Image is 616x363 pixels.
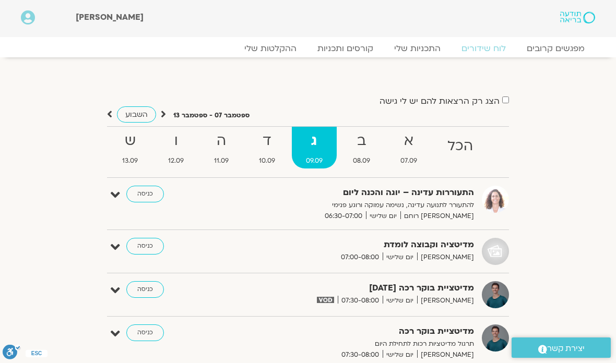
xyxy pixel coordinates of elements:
[386,129,431,153] strong: א
[366,211,400,222] span: יום שלישי
[250,186,474,200] strong: התעוררות עדינה – יוגה והכנה ליום
[245,129,289,153] strong: ד
[383,295,417,306] span: יום שלישי
[547,342,585,356] span: יצירת קשר
[386,127,431,168] a: א07.09
[234,43,307,54] a: ההקלטות שלי
[307,43,384,54] a: קורסים ותכניות
[516,43,595,54] a: מפגשים קרובים
[384,43,451,54] a: התכניות שלי
[433,127,487,168] a: הכל
[292,129,337,153] strong: ג
[337,252,383,263] span: 07:00-08:00
[126,186,164,202] a: כניסה
[512,337,611,358] a: יצירת קשר
[417,349,474,360] span: [PERSON_NAME]
[321,211,366,222] span: 06:30-07:00
[200,129,243,153] strong: ה
[250,338,474,349] p: תרגול מדיטציות רכות לתחילת היום
[108,129,152,153] strong: ש
[250,281,474,295] strong: מדיטציית בוקר רכה [DATE]
[245,127,289,168] a: ד10.09
[108,155,152,166] span: 13.09
[125,110,148,119] span: השבוע
[250,324,474,338] strong: מדיטציית בוקר רכה
[383,252,417,263] span: יום שלישי
[317,297,334,303] img: vodicon
[154,129,198,153] strong: ו
[380,96,500,106] label: הצג רק הרצאות להם יש לי גישה
[126,281,164,298] a: כניסה
[154,127,198,168] a: ו12.09
[154,155,198,166] span: 12.09
[126,238,164,255] a: כניסה
[338,295,383,306] span: 07:30-08:00
[451,43,516,54] a: לוח שידורים
[250,200,474,211] p: להתעורר לתנועה עדינה, נשימה עמוקה ורוגע פנימי
[383,349,417,360] span: יום שלישי
[200,127,243,168] a: ה11.09
[250,238,474,252] strong: מדיטציה וקבוצה לומדת
[339,127,384,168] a: ב08.09
[292,127,337,168] a: ג09.09
[76,11,144,23] span: [PERSON_NAME]
[245,155,289,166] span: 10.09
[339,155,384,166] span: 08.09
[292,155,337,166] span: 09.09
[338,349,383,360] span: 07:30-08:00
[117,106,156,123] a: השבוע
[126,324,164,341] a: כניסה
[417,252,474,263] span: [PERSON_NAME]
[417,295,474,306] span: [PERSON_NAME]
[400,211,474,222] span: [PERSON_NAME] רוחם
[21,43,595,54] nav: Menu
[386,155,431,166] span: 07.09
[339,129,384,153] strong: ב
[433,135,487,158] strong: הכל
[108,127,152,168] a: ש13.09
[173,110,250,121] p: ספטמבר 07 - ספטמבר 13
[200,155,243,166] span: 11.09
